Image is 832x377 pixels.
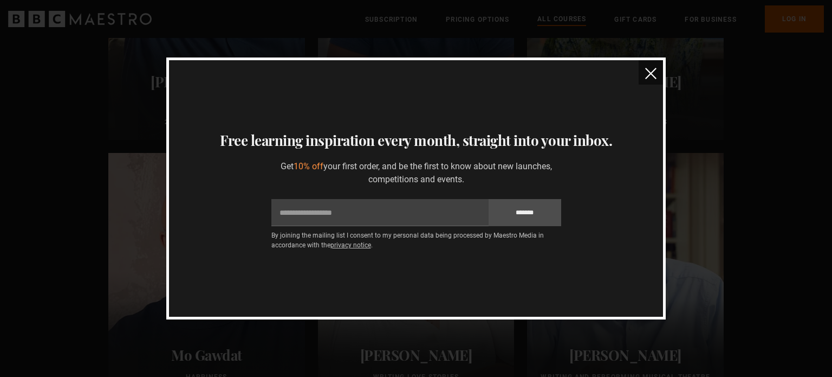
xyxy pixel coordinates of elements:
p: Get your first order, and be the first to know about new launches, competitions and events. [271,160,561,186]
button: close [639,60,663,85]
p: By joining the mailing list I consent to my personal data being processed by Maestro Media in acc... [271,231,561,250]
span: 10% off [294,161,323,171]
a: privacy notice [330,241,371,249]
h3: Free learning inspiration every month, straight into your inbox. [182,130,650,151]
